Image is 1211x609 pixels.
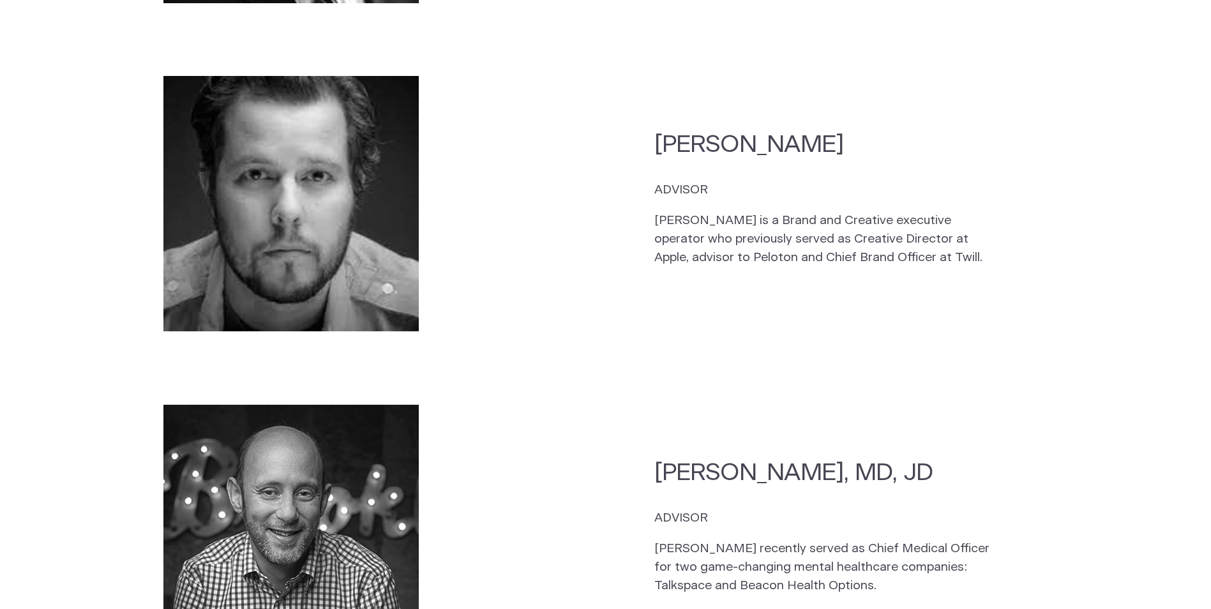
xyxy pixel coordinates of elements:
h2: [PERSON_NAME] [654,128,998,161]
h2: [PERSON_NAME], MD, JD [654,456,998,489]
p: [PERSON_NAME] is a Brand and Creative executive operator who previously served as Creative Direct... [654,212,998,267]
p: [PERSON_NAME] recently served as Chief Medical Officer for two game-changing mental healthcare co... [654,540,998,595]
p: ADVISOR [654,509,998,528]
p: ADVISOR [654,181,998,200]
